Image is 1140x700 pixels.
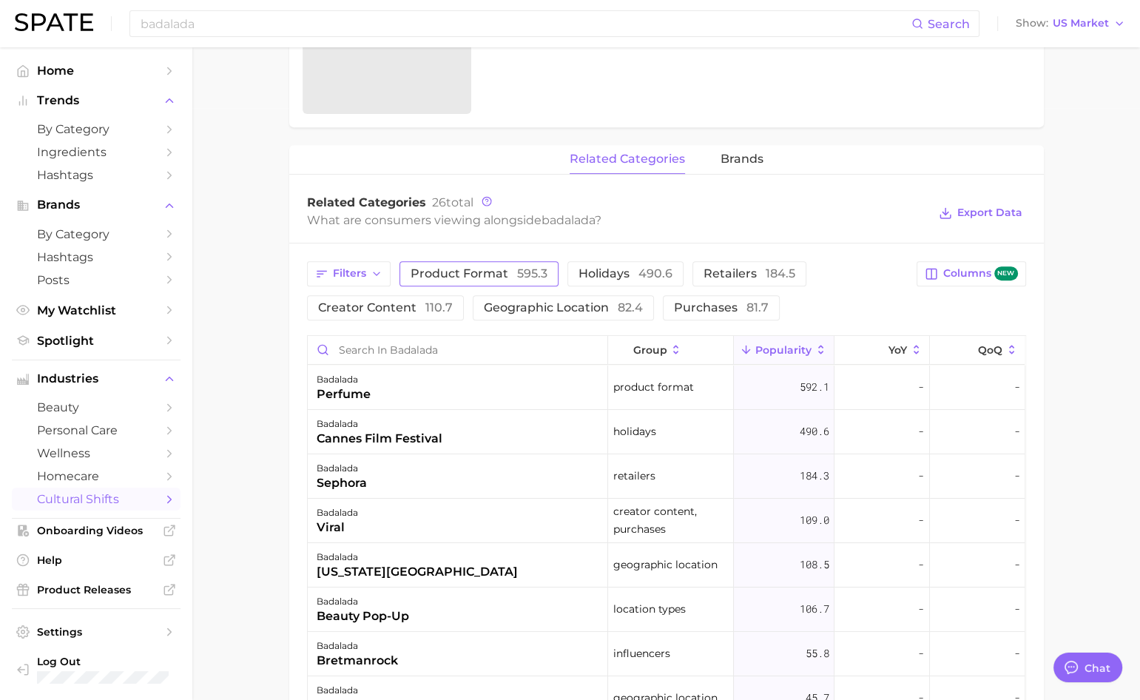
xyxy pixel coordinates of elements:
[918,378,924,396] span: -
[1013,511,1019,529] span: -
[542,213,595,227] span: badalada
[12,118,181,141] a: by Category
[37,372,155,386] span: Industries
[308,588,1025,632] button: badaladabeauty pop-uplocation types106.7--
[37,334,155,348] span: Spotlight
[1013,423,1019,440] span: -
[918,556,924,573] span: -
[308,632,1025,676] button: badaladabretmanrockinfluencers55.8--
[308,454,1025,499] button: badaladasephoraretailers184.3--
[918,467,924,485] span: -
[12,329,181,352] a: Spotlight
[12,442,181,465] a: wellness
[613,502,728,538] span: creator content, purchases
[608,336,734,365] button: group
[674,302,769,314] span: purchases
[37,227,155,241] span: by Category
[307,210,928,230] div: What are consumers viewing alongside ?
[12,579,181,601] a: Product Releases
[12,488,181,511] a: cultural shifts
[633,344,667,356] span: group
[12,519,181,542] a: Onboarding Videos
[799,423,829,440] span: 490.6
[317,371,371,388] div: badalada
[1012,14,1129,33] button: ShowUS Market
[317,386,371,403] div: perfume
[317,460,367,477] div: badalada
[317,548,518,566] div: badalada
[12,419,181,442] a: personal care
[317,474,367,492] div: sephora
[37,524,155,537] span: Onboarding Videos
[935,203,1025,223] button: Export Data
[888,344,907,356] span: YoY
[12,59,181,82] a: Home
[37,273,155,287] span: Posts
[37,64,155,78] span: Home
[917,261,1025,286] button: Columnsnew
[834,336,930,365] button: YoY
[15,13,93,31] img: SPATE
[734,336,834,365] button: Popularity
[613,378,694,396] span: product format
[37,446,155,460] span: wellness
[317,608,409,625] div: beauty pop-up
[333,267,366,280] span: Filters
[1013,556,1019,573] span: -
[37,94,155,107] span: Trends
[317,593,409,610] div: badalada
[930,336,1025,365] button: QoQ
[432,195,473,209] span: total
[12,141,181,164] a: Ingredients
[579,268,672,280] span: holidays
[978,344,1002,356] span: QoQ
[994,266,1018,280] span: new
[613,556,718,573] span: geographic location
[570,152,685,166] span: related categories
[37,423,155,437] span: personal care
[317,504,358,522] div: badalada
[484,302,643,314] span: geographic location
[317,519,358,536] div: viral
[1016,19,1048,27] span: Show
[704,268,795,280] span: retailers
[638,266,672,280] span: 490.6
[12,269,181,292] a: Posts
[12,164,181,186] a: Hashtags
[1013,645,1019,662] span: -
[746,300,769,314] span: 81.7
[918,511,924,529] span: -
[12,549,181,571] a: Help
[12,223,181,246] a: by Category
[799,600,829,618] span: 106.7
[618,300,643,314] span: 82.4
[613,467,655,485] span: retailers
[307,195,426,209] span: Related Categories
[317,415,442,433] div: badalada
[1013,378,1019,396] span: -
[425,300,453,314] span: 110.7
[317,563,518,581] div: [US_STATE][GEOGRAPHIC_DATA]
[755,344,812,356] span: Popularity
[308,366,1025,410] button: badaladaperfumeproduct format592.1--
[12,246,181,269] a: Hashtags
[37,583,155,596] span: Product Releases
[799,378,829,396] span: 592.1
[517,266,547,280] span: 595.3
[928,17,970,31] span: Search
[613,423,656,440] span: holidays
[317,637,398,655] div: badalada
[1053,19,1109,27] span: US Market
[308,543,1025,588] button: badalada[US_STATE][GEOGRAPHIC_DATA]geographic location108.5--
[613,645,670,662] span: influencers
[37,145,155,159] span: Ingredients
[799,556,829,573] span: 108.5
[37,122,155,136] span: by Category
[139,11,911,36] input: Search here for a brand, industry, or ingredient
[317,682,362,699] div: badalada
[317,652,398,670] div: bretmanrock
[1013,600,1019,618] span: -
[37,553,155,567] span: Help
[799,467,829,485] span: 184.3
[12,650,181,688] a: Log out. Currently logged in with e-mail amora@soldejaneiro.com.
